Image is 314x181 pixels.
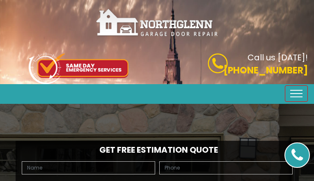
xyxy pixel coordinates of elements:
[163,64,308,77] p: [PHONE_NUMBER]
[163,53,308,77] a: Call us [DATE]! [PHONE_NUMBER]
[29,53,128,84] img: icon-top.png
[248,52,308,63] b: Call us [DATE]!
[159,161,293,174] input: Phone
[22,161,155,174] input: Name
[96,8,219,37] img: Northglenn.png
[20,145,295,155] h2: Get Free Estimation Quote
[285,85,308,102] button: Toggle navigation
